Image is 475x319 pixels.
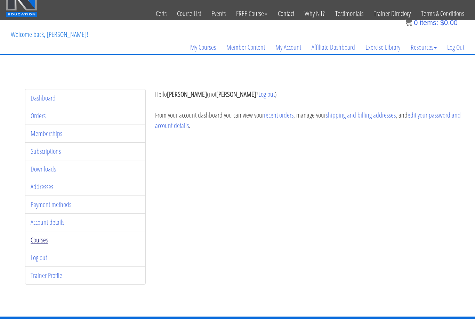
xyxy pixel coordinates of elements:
a: Memberships [31,129,62,138]
a: Account details [31,217,64,227]
p: Hello (not ? ) [155,89,467,99]
a: shipping and billing addresses [326,110,396,120]
a: Resources [405,31,442,64]
a: Payment methods [31,200,71,209]
a: Orders [31,111,46,120]
a: My Account [270,31,306,64]
a: Affiliate Dashboard [306,31,360,64]
a: Log out [31,253,47,262]
strong: [PERSON_NAME] [167,89,207,99]
a: My Courses [185,31,221,64]
a: Addresses [31,182,53,191]
p: Welcome back, [PERSON_NAME]! [6,21,93,48]
img: icon11.png [405,19,412,26]
a: 0 items: $0.00 [405,19,458,26]
span: 0 [414,19,418,26]
a: Courses [31,235,48,245]
a: Member Content [221,31,270,64]
strong: [PERSON_NAME] [216,89,256,99]
a: recent orders [264,110,293,120]
a: Log Out [442,31,469,64]
bdi: 0.00 [440,19,458,26]
a: Downloads [31,164,56,174]
span: $ [440,19,444,26]
a: Log out [258,89,275,99]
a: Trainer Profile [31,271,62,280]
a: Subscriptions [31,146,61,156]
a: Dashboard [31,93,56,103]
span: items: [420,19,438,26]
p: From your account dashboard you can view your , manage your , and . [155,110,467,131]
a: Exercise Library [360,31,405,64]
